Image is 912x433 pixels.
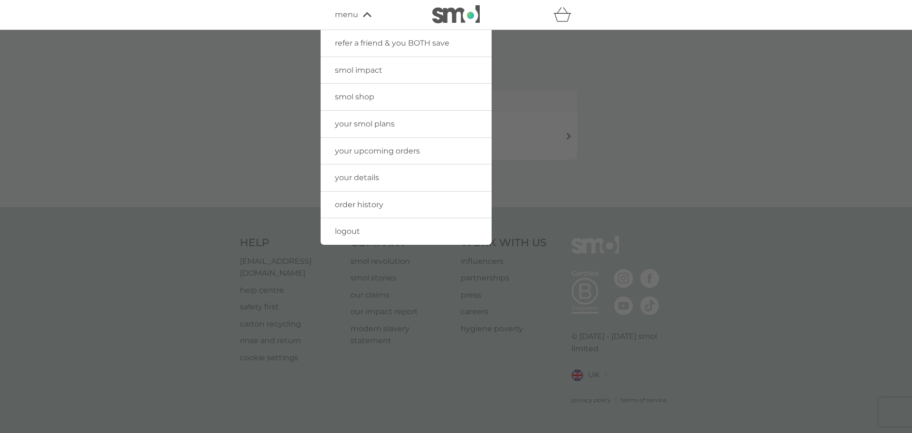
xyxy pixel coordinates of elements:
span: logout [335,227,360,236]
span: your upcoming orders [335,146,420,155]
a: smol shop [321,84,492,110]
span: your details [335,173,379,182]
span: your smol plans [335,119,395,128]
a: your upcoming orders [321,138,492,164]
a: your smol plans [321,111,492,137]
span: order history [335,200,383,209]
span: smol impact [335,66,382,75]
a: order history [321,192,492,218]
span: menu [335,9,358,21]
a: refer a friend & you BOTH save [321,30,492,57]
a: your details [321,164,492,191]
img: smol [432,5,480,23]
div: basket [553,5,577,24]
span: refer a friend & you BOTH save [335,38,449,48]
span: smol shop [335,92,374,101]
a: smol impact [321,57,492,84]
a: logout [321,218,492,245]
